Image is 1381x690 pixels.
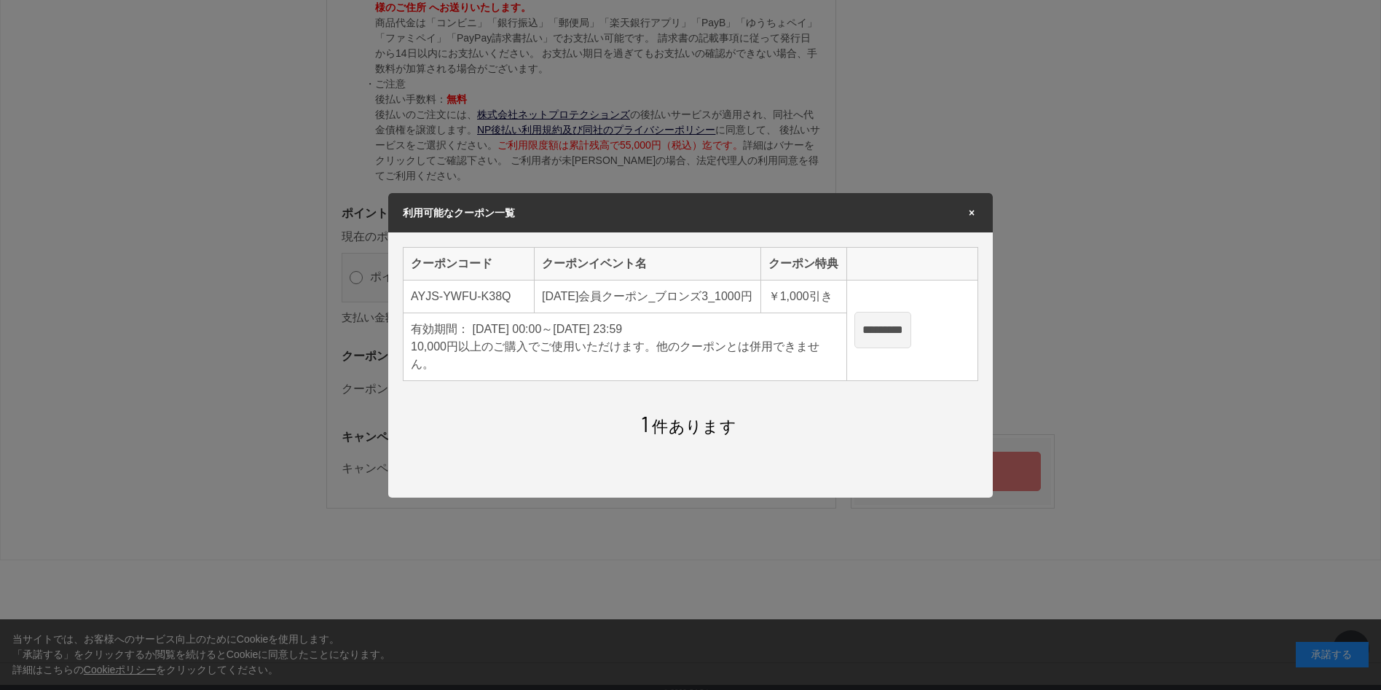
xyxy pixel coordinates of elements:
span: 有効期間： [411,323,469,335]
td: [DATE]会員クーポン_ブロンズ3_1000円 [535,280,761,313]
span: × [965,208,978,218]
th: クーポンコード [404,247,535,280]
span: ￥1,000 [768,290,809,302]
td: AYJS-YWFU-K38Q [404,280,535,313]
div: 10,000円以上のご購入でご使用いただけます。他のクーポンとは併用できません。 [411,338,839,373]
span: 1 [641,410,649,436]
th: クーポンイベント名 [535,247,761,280]
span: 利用可能なクーポン一覧 [403,207,515,219]
th: クーポン特典 [760,247,846,280]
span: 件あります [641,417,736,436]
td: 引き [760,280,846,313]
span: [DATE] 00:00～[DATE] 23:59 [472,323,622,335]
